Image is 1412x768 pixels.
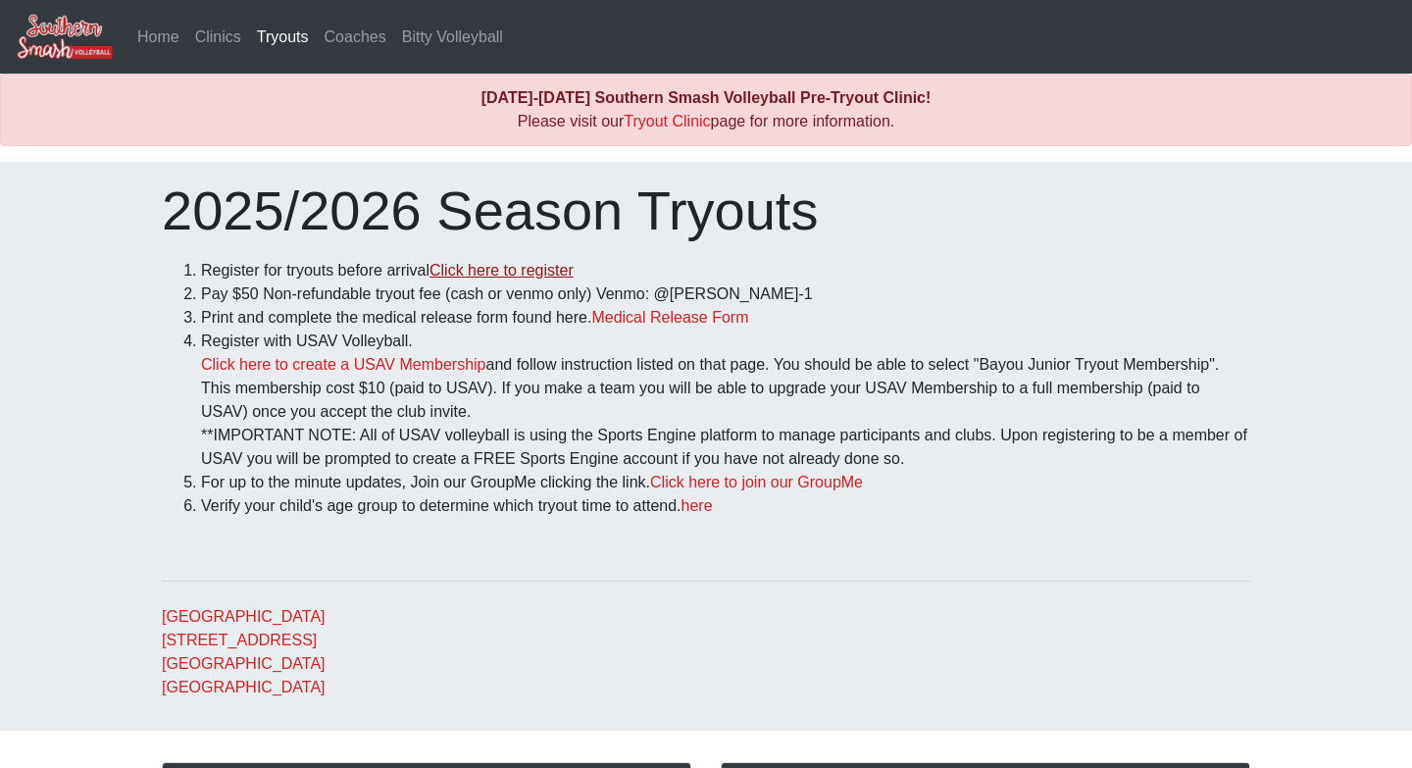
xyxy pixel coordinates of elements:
li: Print and complete the medical release form found here. [201,306,1250,330]
li: For up to the minute updates, Join our GroupMe clicking the link. [201,471,1250,494]
li: Register for tryouts before arrival [201,259,1250,282]
a: Tryouts [249,18,317,57]
a: here [681,497,713,514]
a: [GEOGRAPHIC_DATA][STREET_ADDRESS][GEOGRAPHIC_DATA][GEOGRAPHIC_DATA] [162,608,326,695]
h1: 2025/2026 Season Tryouts [162,178,1250,243]
a: Click here to register [429,262,574,279]
a: Clinics [187,18,249,57]
a: Click here to create a USAV Membership [201,356,485,373]
a: Tryout Clinic [624,113,710,129]
a: Click here to join our GroupMe [650,474,863,490]
a: Home [129,18,187,57]
a: Medical Release Form [591,309,748,326]
a: Bitty Volleyball [394,18,511,57]
li: Verify your child's age group to determine which tryout time to attend. [201,494,1250,518]
a: Coaches [317,18,394,57]
li: Register with USAV Volleyball. and follow instruction listed on that page. You should be able to ... [201,330,1250,471]
img: Southern Smash Volleyball [16,13,114,61]
b: [DATE]-[DATE] Southern Smash Volleyball Pre-Tryout Clinic! [481,89,932,106]
li: Pay $50 Non-refundable tryout fee (cash or venmo only) Venmo: @[PERSON_NAME]-1 [201,282,1250,306]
